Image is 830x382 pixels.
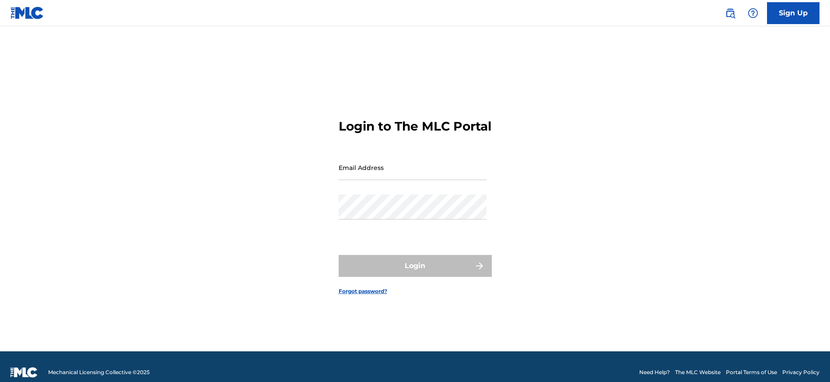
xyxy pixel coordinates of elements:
a: Sign Up [767,2,819,24]
a: Need Help? [639,368,670,376]
h3: Login to The MLC Portal [339,119,491,134]
img: search [725,8,735,18]
a: Forgot password? [339,287,387,295]
span: Mechanical Licensing Collective © 2025 [48,368,150,376]
a: The MLC Website [675,368,721,376]
img: MLC Logo [11,7,44,19]
a: Portal Terms of Use [726,368,777,376]
a: Privacy Policy [782,368,819,376]
iframe: Chat Widget [786,340,830,382]
img: logo [11,367,38,378]
img: help [748,8,758,18]
a: Public Search [721,4,739,22]
div: Help [744,4,762,22]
